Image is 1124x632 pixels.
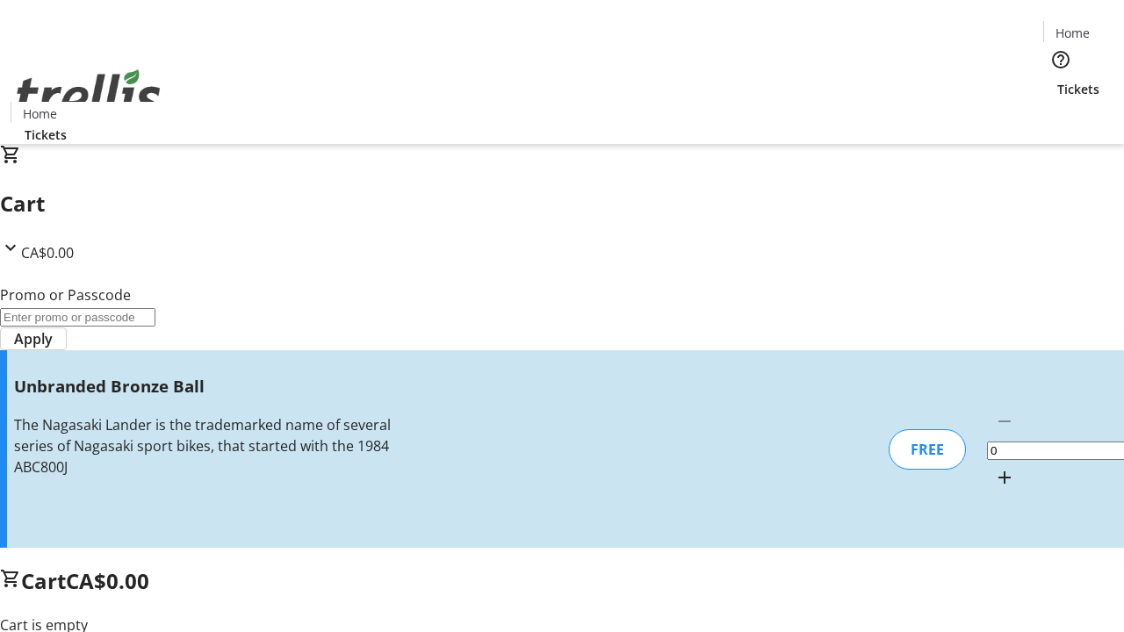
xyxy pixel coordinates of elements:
[1043,98,1078,133] button: Cart
[11,126,81,144] a: Tickets
[1056,24,1090,42] span: Home
[1043,42,1078,77] button: Help
[25,126,67,144] span: Tickets
[987,460,1022,495] button: Increment by one
[889,429,966,470] div: FREE
[1057,80,1099,98] span: Tickets
[23,104,57,123] span: Home
[66,566,149,595] span: CA$0.00
[1044,24,1100,42] a: Home
[14,328,53,349] span: Apply
[14,414,398,478] div: The Nagasaki Lander is the trademarked name of several series of Nagasaki sport bikes, that start...
[1043,80,1113,98] a: Tickets
[11,104,68,123] a: Home
[11,50,167,138] img: Orient E2E Organization NDn1EePXOM's Logo
[21,243,74,262] span: CA$0.00
[14,374,398,399] h3: Unbranded Bronze Ball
